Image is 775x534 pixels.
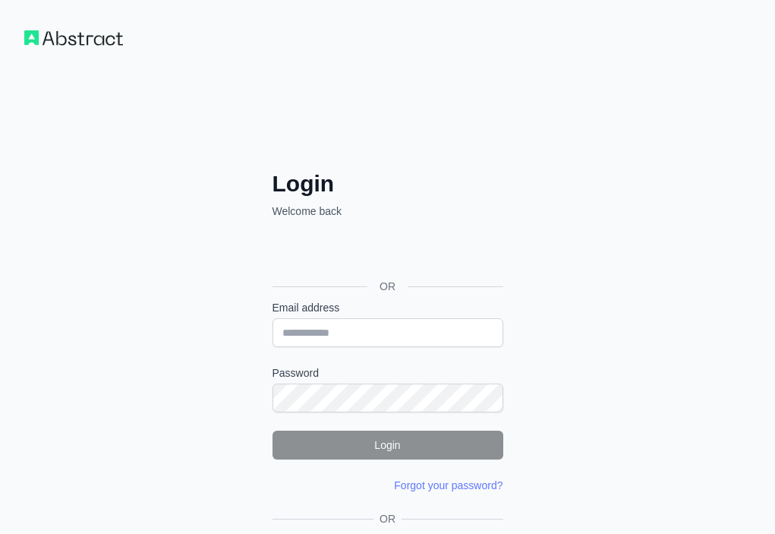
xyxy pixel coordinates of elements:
p: Welcome back [273,204,503,219]
span: OR [367,279,408,294]
button: Login [273,431,503,460]
a: Forgot your password? [394,479,502,491]
span: OR [373,511,402,526]
label: Password [273,365,503,381]
h2: Login [273,170,503,197]
img: Workflow [24,30,123,46]
iframe: Przycisk Zaloguj się przez Google [265,235,508,269]
label: Email address [273,300,503,315]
